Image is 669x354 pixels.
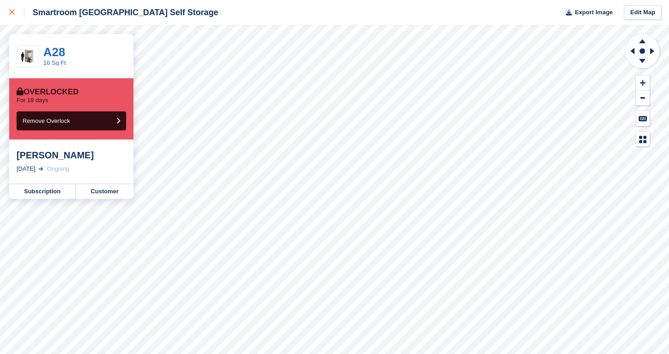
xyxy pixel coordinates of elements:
div: [DATE] [17,164,35,174]
div: Ongoing [47,164,69,174]
a: 16 Sq Ft [43,59,66,66]
button: Keyboard Shortcuts [636,111,650,126]
button: Zoom Out [636,91,650,106]
button: Remove Overlock [17,111,126,130]
button: Map Legend [636,132,650,147]
a: Customer [76,184,133,199]
div: Overlocked [17,87,79,97]
button: Zoom In [636,75,650,91]
div: Smartroom [GEOGRAPHIC_DATA] Self Storage [24,7,218,18]
p: For 19 days [17,97,48,104]
div: [PERSON_NAME] [17,150,126,161]
span: Export Image [575,8,612,17]
button: Export Image [560,5,613,20]
a: A28 [43,45,65,59]
img: 15-sqft-unit.jpg [17,48,38,64]
a: Subscription [9,184,76,199]
span: Remove Overlock [23,117,70,124]
img: arrow-right-light-icn-cde0832a797a2874e46488d9cf13f60e5c3a73dbe684e267c42b8395dfbc2abf.svg [39,167,43,171]
a: Edit Map [624,5,662,20]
